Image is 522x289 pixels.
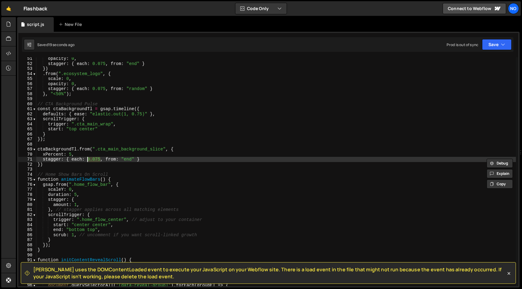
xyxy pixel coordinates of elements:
[1,1,16,16] a: 🤙
[482,39,512,50] button: Save
[18,258,36,263] div: 91
[18,197,36,202] div: 79
[487,169,513,178] button: Explain
[18,66,36,71] div: 53
[48,42,74,47] div: 19 seconds ago
[18,167,36,172] div: 73
[18,192,36,197] div: 78
[18,71,36,77] div: 54
[18,142,36,147] div: 68
[18,273,36,278] div: 94
[18,162,36,167] div: 72
[18,56,36,61] div: 51
[18,102,36,107] div: 60
[18,61,36,67] div: 52
[18,122,36,127] div: 64
[508,3,519,14] a: No
[18,268,36,273] div: 93
[487,159,513,168] button: Debug
[33,266,506,280] span: [PERSON_NAME] uses the DOMContentLoaded event to execute your JavaScript on your Webflow site. Th...
[18,182,36,187] div: 76
[447,42,478,47] div: Prod is out of sync
[18,263,36,268] div: 92
[18,283,36,288] div: 96
[18,147,36,152] div: 69
[18,76,36,81] div: 55
[59,21,84,27] div: New File
[18,132,36,137] div: 66
[18,233,36,238] div: 86
[443,3,506,14] a: Connect to Webflow
[18,172,36,177] div: 74
[18,237,36,243] div: 87
[18,247,36,253] div: 89
[18,157,36,162] div: 71
[18,81,36,87] div: 56
[487,179,513,189] button: Copy
[18,212,36,218] div: 82
[18,152,36,157] div: 70
[18,217,36,222] div: 83
[37,42,74,47] div: Saved
[18,278,36,283] div: 95
[18,243,36,248] div: 88
[18,202,36,208] div: 80
[18,177,36,182] div: 75
[18,127,36,132] div: 65
[24,5,47,12] div: Flashback
[18,137,36,142] div: 67
[18,227,36,233] div: 85
[18,187,36,192] div: 77
[18,96,36,102] div: 59
[18,112,36,117] div: 62
[18,253,36,258] div: 90
[18,117,36,122] div: 63
[18,107,36,112] div: 61
[18,86,36,92] div: 57
[235,3,287,14] button: Code Only
[18,92,36,97] div: 58
[18,207,36,212] div: 81
[18,222,36,228] div: 84
[27,21,44,27] div: script.js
